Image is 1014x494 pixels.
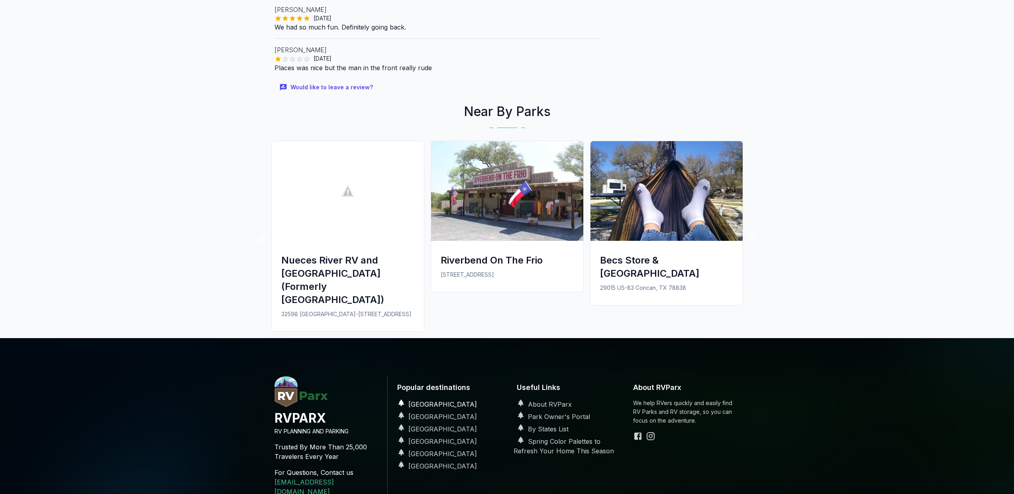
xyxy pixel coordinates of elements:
a: [GEOGRAPHIC_DATA] [394,400,477,408]
p: For Questions, Contact us [275,468,381,477]
span: [DATE] [310,55,335,63]
a: Spring Color Palettes to Refresh Your Home This Season [514,437,614,455]
div: Riverbend On The Frio [441,254,574,267]
a: Becs Store & RV ParkBecs Store & [GEOGRAPHIC_DATA]29015 US-83 Concan, TX 78838 [587,141,746,311]
p: We help RVers quickly and easily find RV Parks and RV storage, so you can focus on the adventure. [633,399,740,425]
p: Places was nice but the man in the front really rude [275,63,600,73]
p: RV PLANNING AND PARKING [275,427,381,436]
a: Riverbend On The FrioRiverbend On The Frio[STREET_ADDRESS] [428,141,587,298]
a: By States List [514,425,569,433]
a: [GEOGRAPHIC_DATA] [394,437,477,445]
button: Previous [258,236,266,244]
h6: Popular destinations [394,376,501,399]
button: Would like to leave a review? [275,79,379,96]
p: Trusted By More Than 25,000 Travelers Every Year [275,436,381,468]
img: RVParx.com [275,376,328,407]
div: Nueces River RV and [GEOGRAPHIC_DATA] (Formerly [GEOGRAPHIC_DATA]) [281,254,414,306]
h6: Useful Links [514,376,620,399]
a: [GEOGRAPHIC_DATA] [394,413,477,421]
p: We had so much fun. Definitely going back. [275,22,600,32]
span: [DATE] [310,14,335,22]
button: 2 [509,340,517,348]
img: Nueces River RV and Cabin Resort (Formerly Big Oak River Camp) [272,141,424,241]
p: [STREET_ADDRESS] [441,270,574,279]
a: Nueces River RV and Cabin Resort (Formerly Big Oak River Camp)Nueces River RV and [GEOGRAPHIC_DAT... [268,141,428,338]
div: Becs Store & [GEOGRAPHIC_DATA] [600,254,733,280]
a: [GEOGRAPHIC_DATA] [394,450,477,458]
a: [GEOGRAPHIC_DATA] [394,462,477,470]
button: Next [748,236,756,244]
a: [GEOGRAPHIC_DATA] [394,425,477,433]
p: [PERSON_NAME] [275,45,600,55]
a: RVParx.comRVPARXRV PLANNING AND PARKING [275,401,381,436]
p: 29015 US-83 Concan, TX 78838 [600,283,733,292]
a: About RVParx [514,400,572,408]
h6: About RVParx [633,376,740,399]
img: Becs Store & RV Park [590,141,743,241]
button: 1 [497,340,505,348]
img: Riverbend On The Frio [431,141,583,241]
p: [PERSON_NAME] [275,5,600,14]
h4: RVPARX [275,409,381,427]
a: Park Owner's Portal [514,413,590,421]
h2: Near By Parks [268,102,746,121]
p: 32598 [GEOGRAPHIC_DATA]-[STREET_ADDRESS] [281,310,414,319]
